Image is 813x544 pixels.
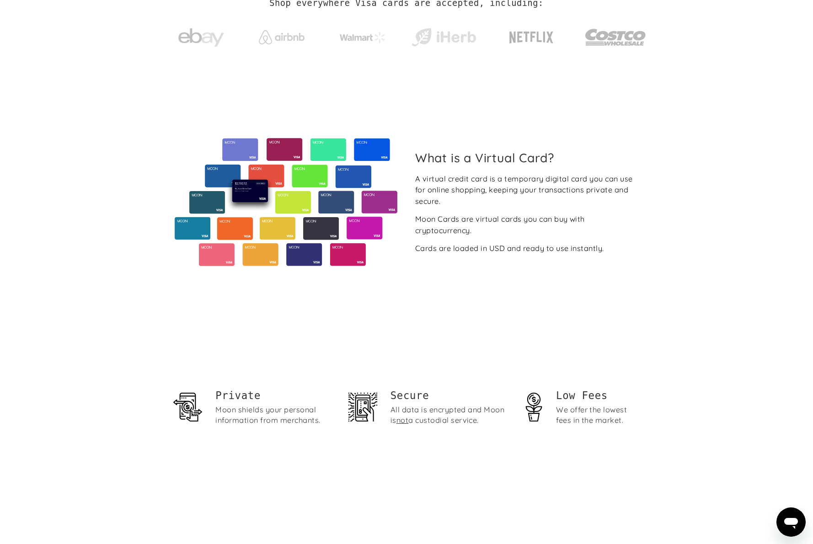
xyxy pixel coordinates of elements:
[215,405,333,426] div: Moon shields your personal information from merchants.
[248,21,316,49] a: Airbnb
[776,507,806,537] iframe: Button to launch messaging window
[348,393,377,421] img: Security
[415,173,639,207] div: A virtual credit card is a temporary digital card you can use for online shopping, keeping your t...
[396,416,408,425] span: not
[585,20,646,54] img: Costco
[390,389,508,403] h2: Secure
[556,389,640,403] h1: Low Fees
[340,32,385,43] img: Walmart
[167,14,235,57] a: ebay
[415,243,604,254] div: Cards are loaded in USD and ready to use instantly.
[178,23,224,52] img: ebay
[415,213,639,236] div: Moon Cards are virtual cards you can buy with cryptocurrency.
[390,405,508,426] div: All data is encrypted and Moon is a custodial service.
[508,26,554,49] img: Netflix
[519,393,548,421] img: Money stewardship
[173,138,399,266] img: Virtual cards from Moon
[491,17,572,53] a: Netflix
[410,26,478,49] img: iHerb
[259,30,305,44] img: Airbnb
[329,23,397,48] a: Walmart
[556,405,640,426] div: We offer the lowest fees in the market.
[173,393,202,421] img: Privacy
[215,389,333,403] h1: Private
[415,150,639,165] h2: What is a Virtual Card?
[410,16,478,54] a: iHerb
[585,11,646,59] a: Costco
